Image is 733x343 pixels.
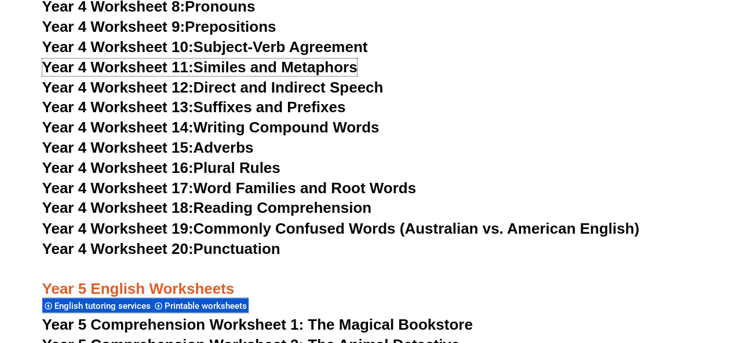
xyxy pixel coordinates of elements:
[42,219,194,237] span: Year 4 Worksheet 19:
[42,239,280,257] a: Year 4 Worksheet 20:Punctuation
[165,300,250,311] span: Printable worksheets
[152,297,249,313] div: Printable worksheets
[42,18,185,35] span: Year 4 Worksheet 9:
[42,259,691,298] h3: Year 5 English Worksheets
[42,38,194,56] span: Year 4 Worksheet 10:
[42,179,416,197] a: Year 4 Worksheet 17:Word Families and Root Words
[42,199,371,216] a: Year 4 Worksheet 18:Reading Comprehension
[42,159,280,176] a: Year 4 Worksheet 16:Plural Rules
[42,159,194,176] span: Year 4 Worksheet 16:
[42,79,384,96] a: Year 4 Worksheet 12:Direct and Indirect Speech
[42,239,194,257] span: Year 4 Worksheet 20:
[42,58,194,76] span: Year 4 Worksheet 11:
[42,219,640,237] a: Year 4 Worksheet 19:Commonly Confused Words (Australian vs. American English)
[42,38,368,56] a: Year 4 Worksheet 10:Subject-Verb Agreement
[42,179,194,197] span: Year 4 Worksheet 17:
[42,297,152,313] div: English tutoring services
[54,300,154,311] span: English tutoring services
[675,237,733,343] iframe: Chat Widget
[42,119,380,136] a: Year 4 Worksheet 14:Writing Compound Words
[42,98,194,116] span: Year 4 Worksheet 13:
[42,119,194,136] span: Year 4 Worksheet 14:
[42,139,254,156] a: Year 4 Worksheet 15:Adverbs
[42,315,473,333] a: Year 5 Comprehension Worksheet 1: The Magical Bookstore
[42,79,194,96] span: Year 4 Worksheet 12:
[42,58,358,76] a: Year 4 Worksheet 11:Similes and Metaphors
[42,139,194,156] span: Year 4 Worksheet 15:
[42,199,194,216] span: Year 4 Worksheet 18:
[42,98,346,116] a: Year 4 Worksheet 13:Suffixes and Prefixes
[42,18,276,35] a: Year 4 Worksheet 9:Prepositions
